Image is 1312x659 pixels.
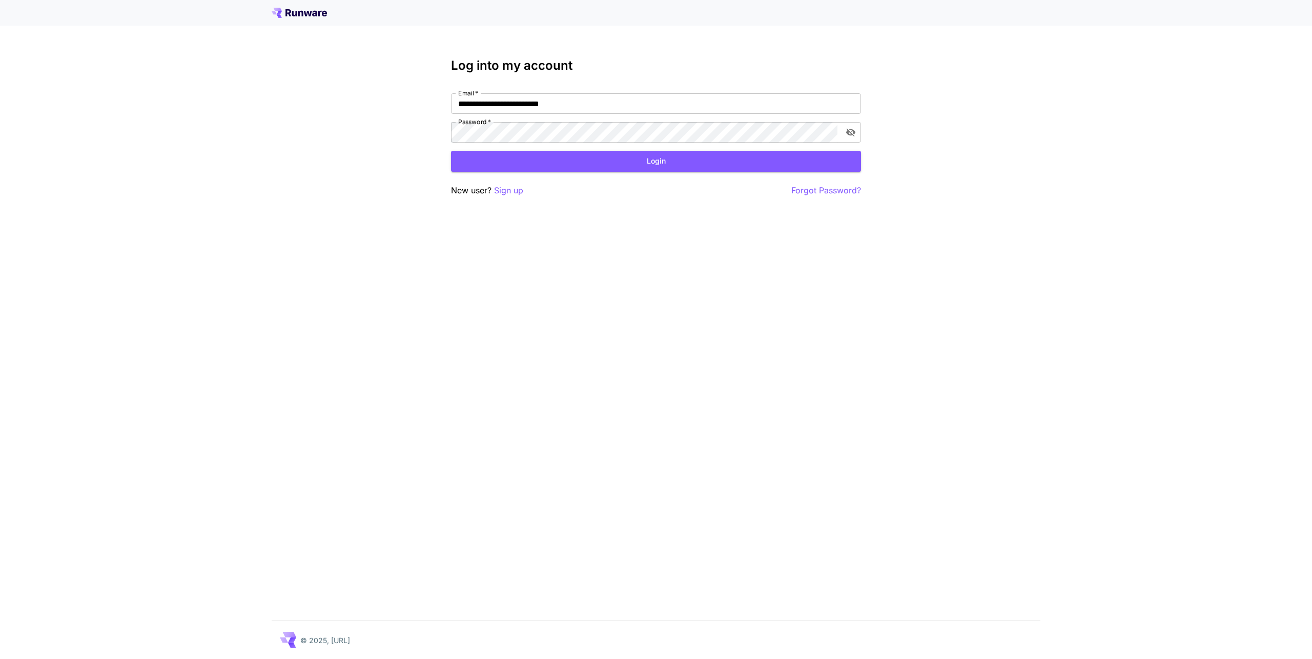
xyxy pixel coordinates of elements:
button: toggle password visibility [842,123,860,142]
p: © 2025, [URL] [300,635,350,646]
h3: Log into my account [451,58,861,73]
label: Email [458,89,478,97]
button: Forgot Password? [791,184,861,197]
button: Sign up [494,184,523,197]
label: Password [458,117,491,126]
p: New user? [451,184,523,197]
button: Login [451,151,861,172]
